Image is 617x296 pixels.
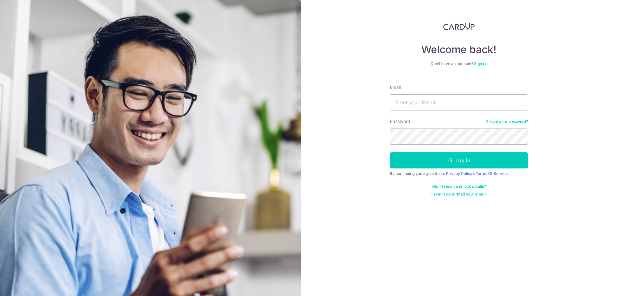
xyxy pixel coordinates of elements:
img: CardUp Logo [443,23,475,30]
a: Haven't confirmed your email? [431,192,487,197]
label: Password [390,118,410,125]
input: Enter your Email [390,94,528,110]
a: Sign up [474,61,487,66]
div: By continuing you agree to our & [390,171,528,176]
div: Don’t have an account? [390,61,528,66]
a: Privacy Policy [446,171,472,176]
button: Log in [390,152,528,168]
a: Terms Of Service [476,171,508,176]
a: Forgot your password? [486,119,528,124]
a: Didn't receive unlock details? [432,184,486,189]
h4: Welcome back! [390,43,528,56]
label: Email [390,84,401,91]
